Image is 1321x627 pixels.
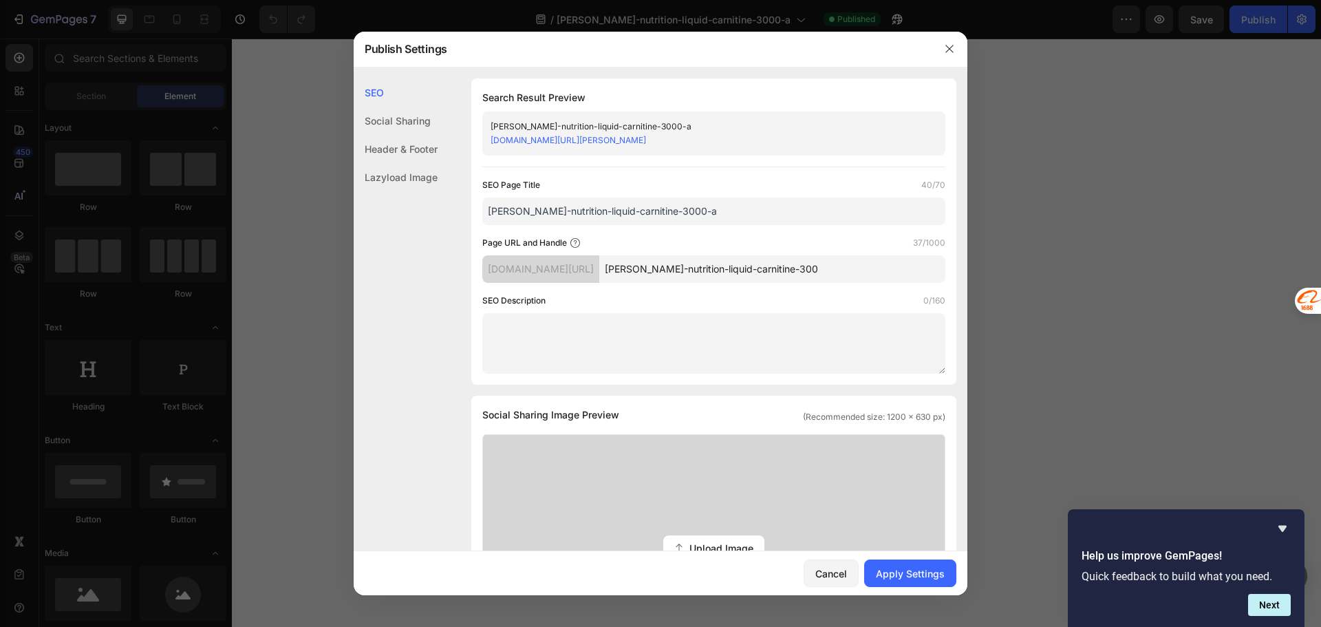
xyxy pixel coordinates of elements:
[1274,520,1291,537] button: Hide survey
[921,178,945,192] label: 40/70
[599,255,945,283] input: Handle
[876,566,945,581] div: Apply Settings
[923,294,945,308] label: 0/160
[482,294,546,308] label: SEO Description
[491,120,914,134] div: [PERSON_NAME]-nutrition-liquid-carnitine-3000-a
[815,566,847,581] div: Cancel
[803,411,945,423] span: (Recommended size: 1200 x 630 px)
[482,89,945,106] h1: Search Result Preview
[1082,548,1291,564] h2: Help us improve GemPages!
[354,78,438,107] div: SEO
[354,107,438,135] div: Social Sharing
[1248,594,1291,616] button: Next question
[354,135,438,163] div: Header & Footer
[804,560,859,587] button: Cancel
[482,236,567,250] label: Page URL and Handle
[482,198,945,225] input: Title
[482,407,619,423] span: Social Sharing Image Preview
[1082,520,1291,616] div: Help us improve GemPages!
[354,163,438,191] div: Lazyload Image
[1082,570,1291,583] p: Quick feedback to build what you need.
[482,178,540,192] label: SEO Page Title
[482,255,599,283] div: [DOMAIN_NAME][URL]
[491,135,646,145] a: [DOMAIN_NAME][URL][PERSON_NAME]
[354,31,932,67] div: Publish Settings
[913,236,945,250] label: 37/1000
[689,541,753,555] span: Upload Image
[864,560,956,587] button: Apply Settings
